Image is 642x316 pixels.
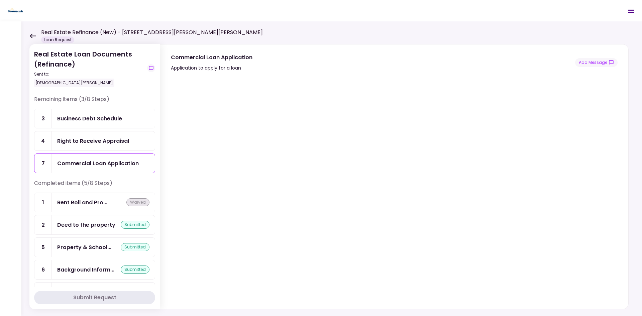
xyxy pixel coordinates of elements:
[34,282,155,302] a: 8Current Rent Roll & Copies of Leases and all Amendmentssubmitted
[57,243,111,251] div: Property & School Tax Bills
[41,36,74,43] div: Loan Request
[34,260,52,279] div: 6
[34,131,155,151] a: 4Right to Receive Appraisal
[34,237,155,257] a: 5Property & School Tax Billssubmitted
[34,79,114,87] div: [DEMOGRAPHIC_DATA][PERSON_NAME]
[34,215,155,235] a: 2Deed to the propertysubmitted
[34,260,155,280] a: 6Background Information – Borrower/Guarantor profile submitted
[73,294,116,302] div: Submit Request
[41,28,263,36] h1: Real Estate Refinance (New) - [STREET_ADDRESS][PERSON_NAME][PERSON_NAME]
[126,198,149,206] div: waived
[121,221,149,229] div: submitted
[34,283,52,302] div: 8
[34,49,144,87] div: Real Estate Loan Documents (Refinance)
[171,53,252,62] div: Commercial Loan Application
[34,153,155,173] a: 7Commercial Loan Application
[171,64,252,72] div: Application to apply for a loan
[57,114,122,123] div: Business Debt Schedule
[623,3,639,19] button: Open menu
[575,58,618,67] button: show-messages
[34,109,52,128] div: 3
[34,154,52,173] div: 7
[34,291,155,304] button: Submit Request
[34,193,52,212] div: 1
[121,266,149,274] div: submitted
[57,159,139,168] div: Commercial Loan Application
[147,64,155,72] button: show-messages
[34,179,155,193] div: Completed items (5/8 Steps)
[34,95,155,109] div: Remaining items (3/8 Steps)
[57,221,115,229] div: Deed to the property
[160,44,629,309] div: Commercial Loan ApplicationApplication to apply for a loanshow-messages
[34,109,155,128] a: 3Business Debt Schedule
[34,193,155,212] a: 1Rent Roll and Property Cashflowwaived
[7,6,24,16] img: Partner icon
[57,198,107,207] div: Rent Roll and Property Cashflow
[171,83,616,306] iframe: jotform-iframe
[57,137,129,145] div: Right to Receive Appraisal
[121,243,149,251] div: submitted
[34,131,52,150] div: 4
[57,266,114,274] div: Background Information – Borrower/Guarantor profile
[34,238,52,257] div: 5
[34,71,144,77] div: Sent to:
[34,215,52,234] div: 2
